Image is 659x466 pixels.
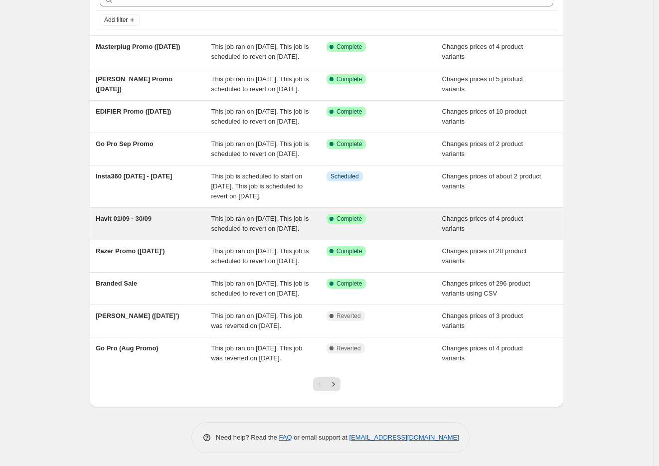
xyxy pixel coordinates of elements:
[211,43,309,60] span: This job ran on [DATE]. This job is scheduled to revert on [DATE].
[442,344,523,362] span: Changes prices of 4 product variants
[349,434,459,441] a: [EMAIL_ADDRESS][DOMAIN_NAME]
[442,108,527,125] span: Changes prices of 10 product variants
[100,14,140,26] button: Add filter
[96,344,159,352] span: Go Pro (Aug Promo)
[211,108,309,125] span: This job ran on [DATE]. This job is scheduled to revert on [DATE].
[279,434,292,441] a: FAQ
[442,312,523,329] span: Changes prices of 3 product variants
[442,140,523,157] span: Changes prices of 2 product variants
[211,140,309,157] span: This job ran on [DATE]. This job is scheduled to revert on [DATE].
[96,312,179,319] span: [PERSON_NAME] ([DATE]')
[292,434,349,441] span: or email support at
[96,43,180,50] span: Masterplug Promo ([DATE])
[211,215,309,232] span: This job ran on [DATE]. This job is scheduled to revert on [DATE].
[442,75,523,93] span: Changes prices of 5 product variants
[96,140,154,148] span: Go Pro Sep Promo
[336,312,361,320] span: Reverted
[211,312,303,329] span: This job ran on [DATE]. This job was reverted on [DATE].
[336,215,362,223] span: Complete
[336,247,362,255] span: Complete
[336,43,362,51] span: Complete
[211,75,309,93] span: This job ran on [DATE]. This job is scheduled to revert on [DATE].
[442,280,530,297] span: Changes prices of 296 product variants using CSV
[211,172,303,200] span: This job is scheduled to start on [DATE]. This job is scheduled to revert on [DATE].
[442,215,523,232] span: Changes prices of 4 product variants
[96,75,172,93] span: [PERSON_NAME] Promo ([DATE])
[216,434,279,441] span: Need help? Read the
[96,215,152,222] span: Havit 01/09 - 30/09
[96,172,172,180] span: Insta360 [DATE] - [DATE]
[104,16,128,24] span: Add filter
[336,280,362,288] span: Complete
[336,75,362,83] span: Complete
[442,172,541,190] span: Changes prices of about 2 product variants
[96,247,165,255] span: Razer Promo ([DATE]')
[211,344,303,362] span: This job ran on [DATE]. This job was reverted on [DATE].
[327,377,340,391] button: Next
[211,280,309,297] span: This job ran on [DATE]. This job is scheduled to revert on [DATE].
[211,247,309,265] span: This job ran on [DATE]. This job is scheduled to revert on [DATE].
[336,344,361,352] span: Reverted
[442,43,523,60] span: Changes prices of 4 product variants
[96,108,171,115] span: EDIFIER Promo ([DATE])
[313,377,340,391] nav: Pagination
[336,108,362,116] span: Complete
[442,247,527,265] span: Changes prices of 28 product variants
[336,140,362,148] span: Complete
[96,280,137,287] span: Branded Sale
[330,172,359,180] span: Scheduled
